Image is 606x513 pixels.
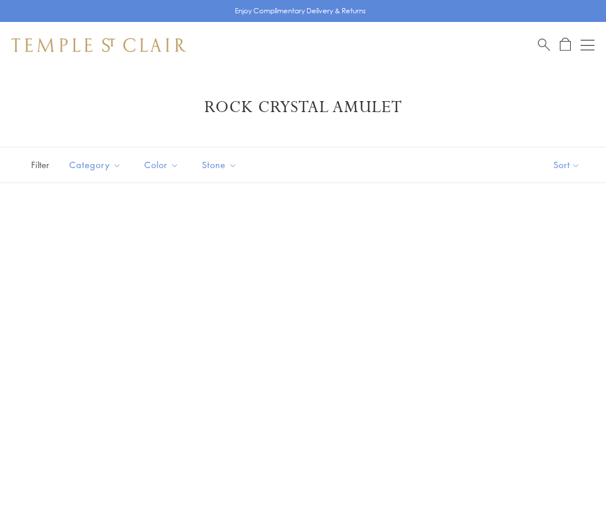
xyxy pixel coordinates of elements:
[528,147,606,183] button: Show sort by
[560,38,571,52] a: Open Shopping Bag
[538,38,550,52] a: Search
[136,152,188,178] button: Color
[581,38,594,52] button: Open navigation
[29,97,577,118] h1: Rock Crystal Amulet
[12,38,186,52] img: Temple St. Clair
[196,158,246,172] span: Stone
[235,5,366,17] p: Enjoy Complimentary Delivery & Returns
[61,152,130,178] button: Category
[139,158,188,172] span: Color
[63,158,130,172] span: Category
[193,152,246,178] button: Stone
